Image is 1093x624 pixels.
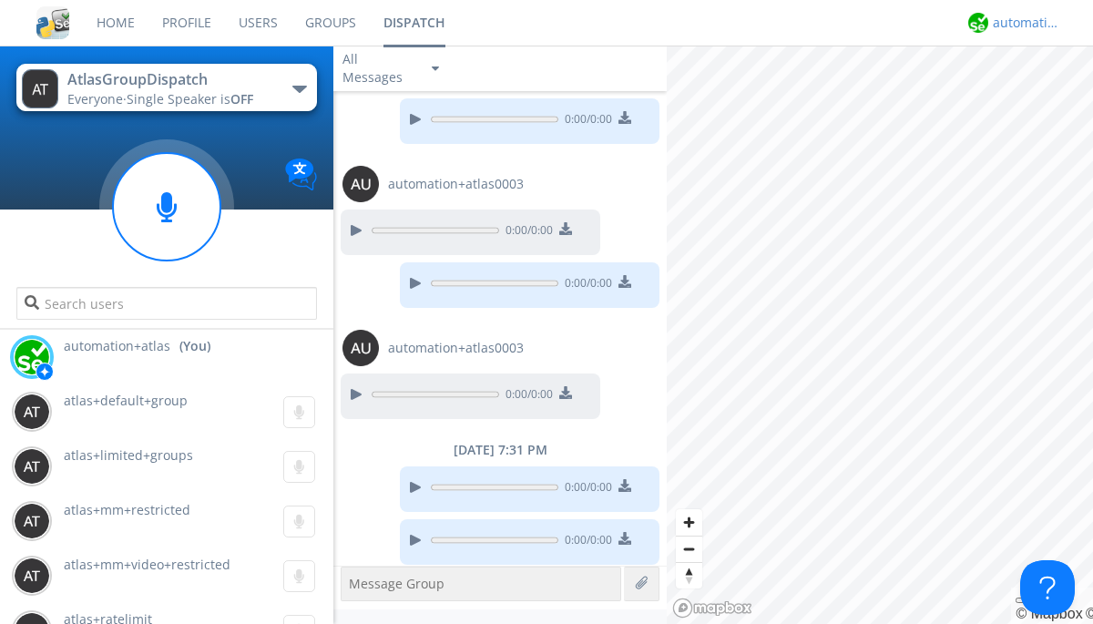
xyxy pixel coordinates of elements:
[1016,598,1030,603] button: Toggle attribution
[14,394,50,430] img: 373638.png
[432,66,439,71] img: caret-down-sm.svg
[342,166,379,202] img: 373638.png
[14,339,50,375] img: d2d01cd9b4174d08988066c6d424eccd
[22,69,58,108] img: 373638.png
[559,386,572,399] img: download media button
[36,6,69,39] img: cddb5a64eb264b2086981ab96f4c1ba7
[676,537,702,562] span: Zoom out
[342,330,379,366] img: 373638.png
[16,287,316,320] input: Search users
[16,64,316,111] button: AtlasGroupDispatchEveryone·Single Speaker isOFF
[968,13,988,33] img: d2d01cd9b4174d08988066c6d424eccd
[499,386,553,406] span: 0:00 / 0:00
[179,337,210,355] div: (You)
[558,479,612,499] span: 0:00 / 0:00
[676,562,702,588] button: Reset bearing to north
[388,175,524,193] span: automation+atlas0003
[672,598,752,619] a: Mapbox logo
[64,337,170,355] span: automation+atlas
[388,339,524,357] span: automation+atlas0003
[64,501,190,518] span: atlas+mm+restricted
[676,509,702,536] button: Zoom in
[230,90,253,107] span: OFF
[333,441,667,459] div: [DATE] 7:31 PM
[64,556,230,573] span: atlas+mm+video+restricted
[618,111,631,124] img: download media button
[14,448,50,485] img: 373638.png
[499,222,553,242] span: 0:00 / 0:00
[618,275,631,288] img: download media button
[14,503,50,539] img: 373638.png
[67,90,272,108] div: Everyone ·
[676,536,702,562] button: Zoom out
[14,558,50,594] img: 373638.png
[64,446,193,464] span: atlas+limited+groups
[1020,560,1075,615] iframe: Toggle Customer Support
[64,392,188,409] span: atlas+default+group
[618,532,631,545] img: download media button
[618,479,631,492] img: download media button
[559,222,572,235] img: download media button
[67,69,272,90] div: AtlasGroupDispatch
[127,90,253,107] span: Single Speaker is
[993,14,1061,32] div: automation+atlas
[342,50,415,87] div: All Messages
[676,563,702,588] span: Reset bearing to north
[285,159,317,190] img: Translation enabled
[558,111,612,131] span: 0:00 / 0:00
[558,532,612,552] span: 0:00 / 0:00
[558,275,612,295] span: 0:00 / 0:00
[1016,606,1082,621] a: Mapbox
